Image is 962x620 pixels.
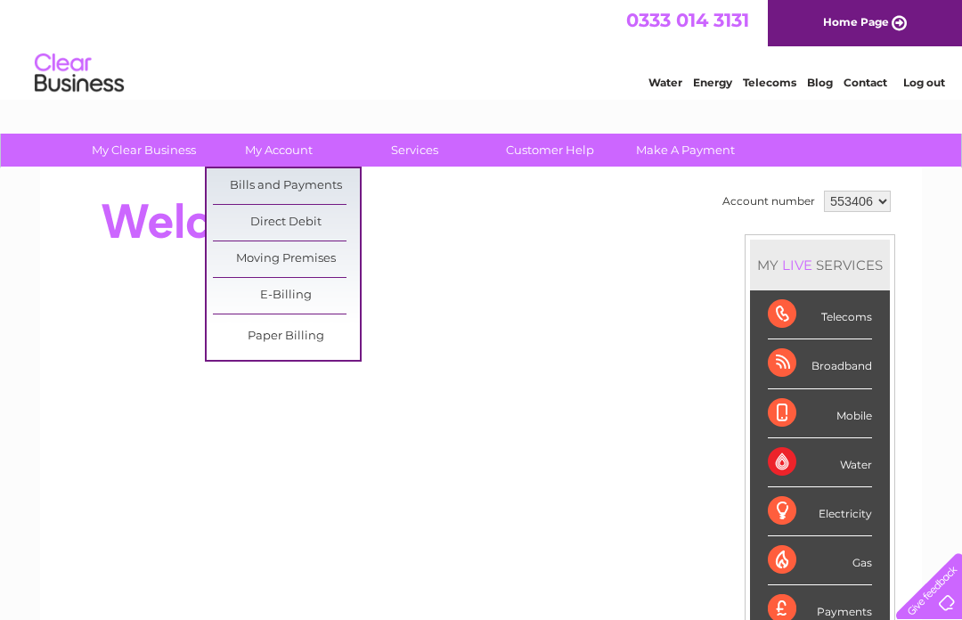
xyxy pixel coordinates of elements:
div: Electricity [768,487,872,536]
td: Account number [718,186,819,216]
a: Direct Debit [213,205,360,241]
a: Energy [693,76,732,89]
a: Moving Premises [213,241,360,277]
a: My Account [206,134,353,167]
img: logo.png [34,46,125,101]
a: Customer Help [477,134,624,167]
div: MY SERVICES [750,240,890,290]
a: Bills and Payments [213,168,360,204]
a: Contact [844,76,887,89]
a: Make A Payment [612,134,759,167]
div: Telecoms [768,290,872,339]
a: Telecoms [743,76,796,89]
a: Blog [807,76,833,89]
a: E-Billing [213,278,360,314]
div: Gas [768,536,872,585]
div: Mobile [768,389,872,438]
a: Paper Billing [213,319,360,355]
a: Log out [903,76,945,89]
a: 0333 014 3131 [626,9,749,31]
a: My Clear Business [70,134,217,167]
a: Water [648,76,682,89]
div: Clear Business is a trading name of Verastar Limited (registered in [GEOGRAPHIC_DATA] No. 3667643... [61,10,903,86]
div: Water [768,438,872,487]
div: Broadband [768,339,872,388]
div: LIVE [779,257,816,273]
a: Services [341,134,488,167]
